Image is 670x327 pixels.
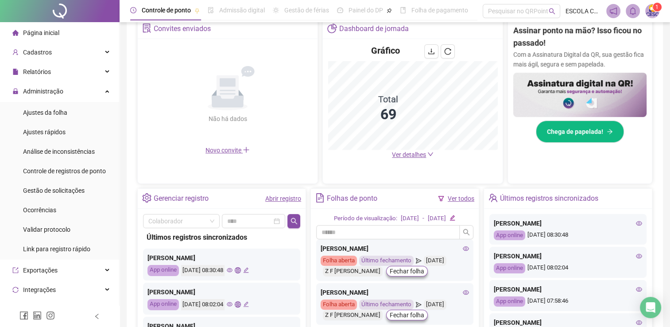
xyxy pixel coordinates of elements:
span: Folha de pagamento [411,7,468,14]
div: [DATE] 08:30:48 [494,230,642,241]
span: left [94,313,100,319]
div: App online [147,265,179,276]
span: instagram [46,311,55,320]
div: [DATE] [424,256,446,266]
span: Administração [23,88,63,95]
span: Gestão de solicitações [23,187,85,194]
button: Fechar folha [386,266,428,276]
span: eye [463,245,469,252]
span: Fechar folha [390,266,424,276]
span: search [549,8,555,15]
span: linkedin [33,311,42,320]
span: edit [449,215,455,221]
span: pushpin [194,8,200,13]
div: Z F [PERSON_NAME] [323,310,383,320]
span: Validar protocolo [23,226,70,233]
span: home [12,30,19,36]
span: filter [438,195,444,202]
span: eye [227,267,232,273]
span: Ocorrências [23,206,56,214]
span: file-text [315,193,325,202]
span: send [416,300,422,310]
span: Ajustes da folha [23,109,67,116]
span: eye [463,289,469,296]
button: Fechar folha [386,310,428,320]
div: Gerenciar registro [154,191,209,206]
span: solution [142,23,151,33]
span: pie-chart [327,23,337,33]
h4: Gráfico [371,44,400,57]
div: Open Intercom Messenger [640,297,661,318]
div: [DATE] 07:58:46 [494,296,642,307]
span: sun [273,7,279,13]
span: file [12,69,19,75]
div: [PERSON_NAME] [321,288,469,297]
div: [DATE] 08:02:04 [494,263,642,273]
span: export [12,267,19,273]
div: [PERSON_NAME] [494,251,642,261]
sup: Atualize o seu contato no menu Meus Dados [653,3,662,12]
div: Últimos registros sincronizados [147,232,297,243]
span: send [416,256,422,266]
div: Último fechamento [359,256,414,266]
div: Último fechamento [359,300,414,310]
span: eye [636,286,642,292]
span: Controle de registros de ponto [23,167,106,175]
div: [PERSON_NAME] [494,218,642,228]
div: Folha aberta [321,256,357,266]
span: reload [444,48,451,55]
span: Chega de papelada! [547,127,603,136]
span: setting [142,193,151,202]
span: 1 [655,4,658,10]
h2: Assinar ponto na mão? Isso ficou no passado! [513,24,647,50]
span: team [488,193,498,202]
span: Controle de ponto [142,7,191,14]
div: Convites enviados [154,21,211,36]
div: [DATE] 08:30:48 [181,265,225,276]
span: Ver detalhes [392,151,426,158]
span: file-done [208,7,214,13]
span: Análise de inconsistências [23,148,95,155]
span: dashboard [337,7,343,13]
span: eye [636,220,642,226]
span: Fechar folha [390,310,424,320]
span: eye [636,319,642,326]
span: Link para registro rápido [23,245,90,253]
span: user-add [12,49,19,55]
div: [PERSON_NAME] [494,284,642,294]
p: Com a Assinatura Digital da QR, sua gestão fica mais ágil, segura e sem papelada. [513,50,647,69]
span: edit [243,267,249,273]
span: Página inicial [23,29,59,36]
div: [DATE] 08:02:04 [181,299,225,310]
span: bell [629,7,637,15]
span: arrow-right [607,128,613,135]
span: notification [609,7,617,15]
div: App online [494,296,525,307]
div: Período de visualização: [334,214,397,223]
span: sync [12,287,19,293]
div: Dashboard de jornada [339,21,409,36]
span: plus [243,146,250,153]
div: App online [147,299,179,310]
span: download [428,48,435,55]
span: eye [227,301,232,307]
div: Folha aberta [321,300,357,310]
a: Abrir registro [265,195,301,202]
span: Ajustes rápidos [23,128,66,136]
span: Painel do DP [349,7,383,14]
div: [DATE] [401,214,419,223]
div: Z F [PERSON_NAME] [323,266,383,276]
div: [DATE] [424,300,446,310]
div: App online [494,263,525,273]
span: Novo convite [205,147,250,154]
span: book [400,7,406,13]
div: App online [494,230,525,241]
span: Cadastros [23,49,52,56]
span: Gestão de férias [284,7,329,14]
div: [PERSON_NAME] [147,287,296,297]
a: Ver detalhes down [392,151,434,158]
button: Chega de papelada! [536,121,624,143]
img: banner%2F02c71560-61a6-44d4-94b9-c8ab97240462.png [513,73,647,117]
div: [PERSON_NAME] [147,253,296,263]
span: search [290,218,298,225]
